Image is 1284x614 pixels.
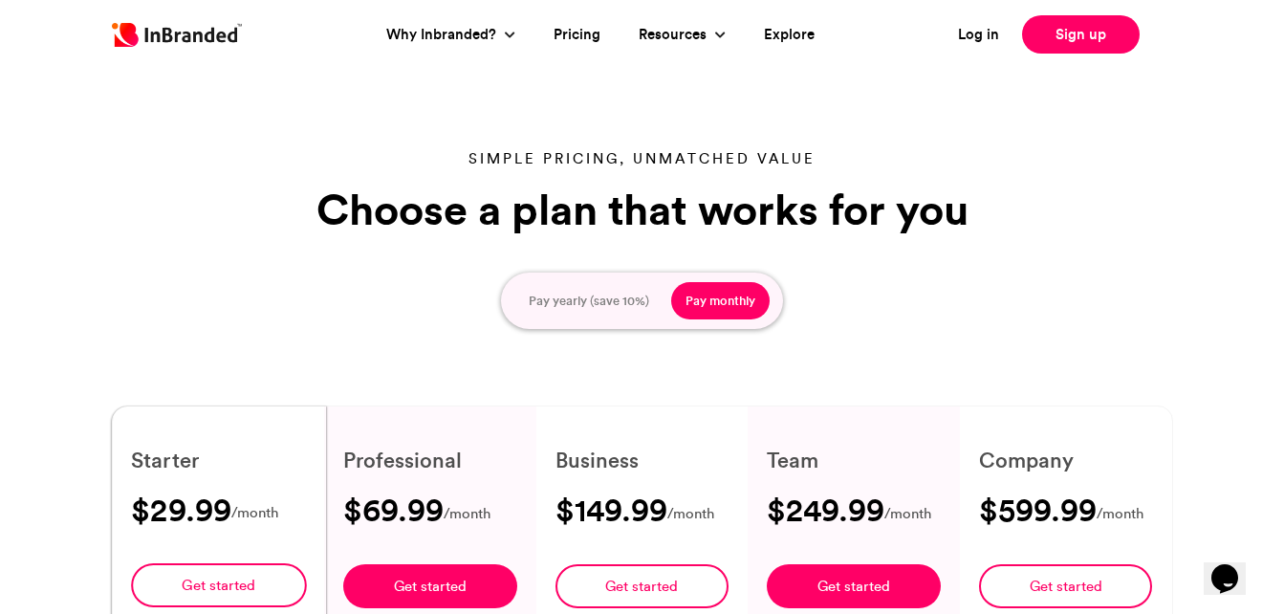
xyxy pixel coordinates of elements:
[1204,537,1265,595] iframe: chat widget
[767,494,884,525] h3: $249.99
[764,24,815,46] a: Explore
[767,564,941,608] a: Get started
[979,445,1153,475] h6: Company
[131,445,306,475] h6: Starter
[343,564,517,608] a: Get started
[979,494,1097,525] h3: $599.99
[555,564,729,608] a: Get started
[131,494,231,525] h3: $29.99
[555,494,667,525] h3: $149.99
[343,445,517,475] h6: Professional
[131,564,306,608] a: Get started
[1022,15,1140,54] a: Sign up
[308,148,977,169] p: Simple pricing, unmatched value
[231,502,278,526] span: /month
[667,502,714,526] span: /month
[554,24,600,46] a: Pricing
[514,282,664,320] button: Pay yearly (save 10%)
[308,185,977,234] h1: Choose a plan that works for you
[671,282,770,320] button: Pay monthly
[1097,502,1143,526] span: /month
[555,445,729,475] h6: Business
[386,24,501,46] a: Why Inbranded?
[767,445,941,475] h6: Team
[958,24,999,46] a: Log in
[112,23,242,47] img: Inbranded
[979,564,1153,608] a: Get started
[343,494,444,525] h3: $69.99
[639,24,711,46] a: Resources
[884,502,931,526] span: /month
[444,502,490,526] span: /month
